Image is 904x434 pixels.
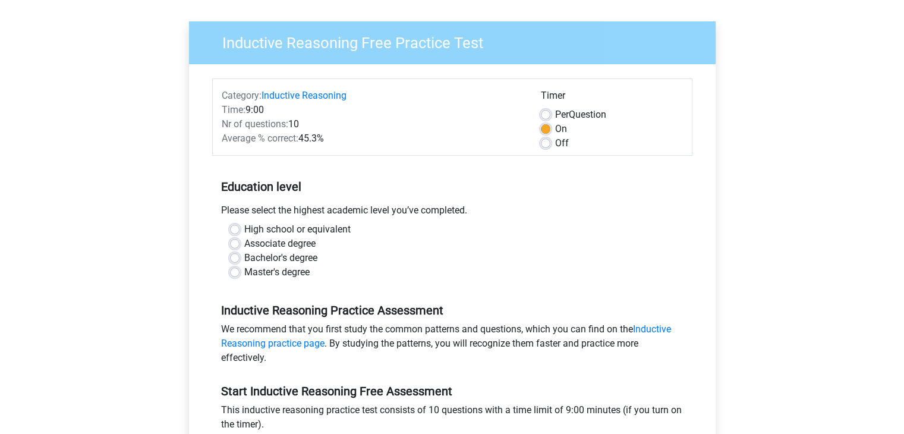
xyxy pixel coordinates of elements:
[222,90,262,101] span: Category:
[262,90,347,101] a: Inductive Reasoning
[222,104,245,115] span: Time:
[208,29,707,52] h3: Inductive Reasoning Free Practice Test
[221,175,683,199] h5: Education level
[222,133,298,144] span: Average % correct:
[221,384,683,398] h5: Start Inductive Reasoning Free Assessment
[222,118,288,130] span: Nr of questions:
[212,322,692,370] div: We recommend that you first study the common patterns and questions, which you can find on the . ...
[555,109,569,120] span: Per
[221,303,683,317] h5: Inductive Reasoning Practice Assessment
[213,117,532,131] div: 10
[213,103,532,117] div: 9:00
[244,237,316,251] label: Associate degree
[541,89,683,108] div: Timer
[555,136,569,150] label: Off
[213,131,532,146] div: 45.3%
[212,203,692,222] div: Please select the highest academic level you’ve completed.
[555,122,567,136] label: On
[244,251,317,265] label: Bachelor's degree
[244,222,351,237] label: High school or equivalent
[555,108,606,122] label: Question
[244,265,310,279] label: Master's degree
